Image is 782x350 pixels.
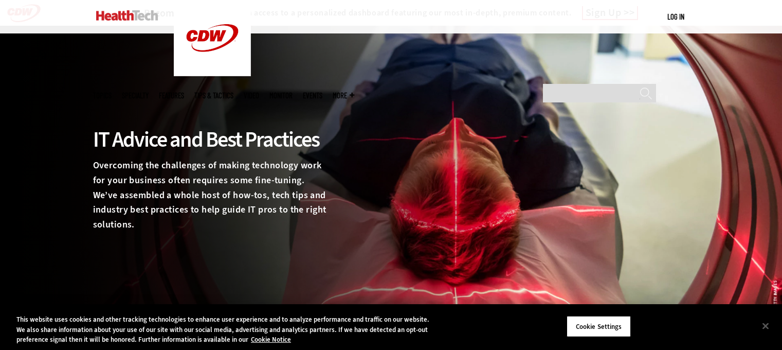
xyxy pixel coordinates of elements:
div: This website uses cookies and other tracking technologies to enhance user experience and to analy... [16,314,430,345]
a: Events [303,92,322,99]
img: Home [96,10,158,21]
div: User menu [667,11,684,22]
a: MonITor [269,92,293,99]
p: Overcoming the challenges of making technology work for your business often requires some fine-tu... [93,158,332,232]
span: More [333,92,354,99]
div: IT Advice and Best Practices [93,126,332,153]
a: More information about your privacy [251,335,291,344]
button: Close [754,314,777,337]
a: Log in [667,12,684,21]
span: Topics [93,92,112,99]
a: CDW [174,68,251,79]
span: Specialty [122,92,149,99]
button: Cookie Settings [567,316,631,337]
a: Features [159,92,184,99]
a: Video [244,92,259,99]
a: Tips & Tactics [194,92,233,99]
